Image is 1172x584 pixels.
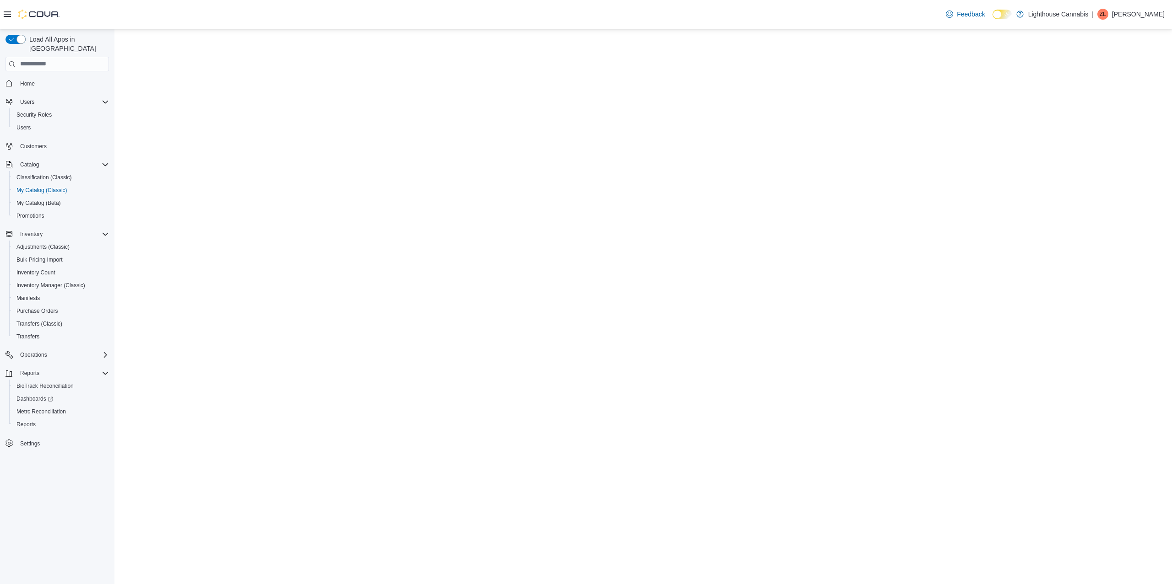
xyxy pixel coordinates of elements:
span: Load All Apps in [GEOGRAPHIC_DATA] [26,35,109,53]
span: Bulk Pricing Import [13,254,109,265]
a: Reports [13,419,39,430]
span: Inventory Manager (Classic) [16,282,85,289]
button: Catalog [2,158,113,171]
button: Promotions [9,209,113,222]
span: Promotions [16,212,44,220]
button: Inventory Manager (Classic) [9,279,113,292]
span: Settings [20,440,40,447]
span: Security Roles [13,109,109,120]
a: Bulk Pricing Import [13,254,66,265]
button: Operations [2,348,113,361]
span: Customers [20,143,47,150]
button: Adjustments (Classic) [9,241,113,253]
span: Dark Mode [993,19,993,20]
a: Adjustments (Classic) [13,241,73,252]
button: Classification (Classic) [9,171,113,184]
a: Purchase Orders [13,305,62,316]
span: Classification (Classic) [16,174,72,181]
span: Purchase Orders [16,307,58,315]
span: Purchase Orders [13,305,109,316]
button: Security Roles [9,108,113,121]
span: Reports [16,368,109,379]
a: Users [13,122,34,133]
button: Reports [2,367,113,380]
span: My Catalog (Classic) [13,185,109,196]
span: Home [16,78,109,89]
p: | [1092,9,1094,20]
span: Inventory [20,230,43,238]
span: Manifests [16,295,40,302]
span: Manifests [13,293,109,304]
span: ZL [1100,9,1106,20]
button: Inventory [16,229,46,240]
span: Reports [16,421,36,428]
span: Bulk Pricing Import [16,256,63,263]
button: Users [9,121,113,134]
span: Adjustments (Classic) [13,241,109,252]
span: Dashboards [13,393,109,404]
a: My Catalog (Beta) [13,198,65,209]
button: Inventory [2,228,113,241]
span: Transfers [16,333,39,340]
button: BioTrack Reconciliation [9,380,113,392]
span: Classification (Classic) [13,172,109,183]
span: BioTrack Reconciliation [16,382,74,390]
span: Operations [16,349,109,360]
button: Users [16,96,38,107]
span: BioTrack Reconciliation [13,380,109,391]
span: Inventory Manager (Classic) [13,280,109,291]
span: Transfers (Classic) [13,318,109,329]
span: Home [20,80,35,87]
span: Promotions [13,210,109,221]
a: Customers [16,141,50,152]
button: Customers [2,139,113,153]
a: Classification (Classic) [13,172,76,183]
span: Transfers [13,331,109,342]
button: Manifests [9,292,113,305]
img: Cova [18,10,60,19]
span: Settings [16,437,109,449]
button: Transfers (Classic) [9,317,113,330]
span: Users [13,122,109,133]
p: [PERSON_NAME] [1112,9,1165,20]
a: My Catalog (Classic) [13,185,71,196]
span: Feedback [957,10,985,19]
button: Inventory Count [9,266,113,279]
span: Catalog [20,161,39,168]
div: Zhi Liang [1097,9,1108,20]
span: Metrc Reconciliation [16,408,66,415]
span: Users [16,96,109,107]
a: BioTrack Reconciliation [13,380,77,391]
a: Inventory Manager (Classic) [13,280,89,291]
nav: Complex example [5,73,109,474]
span: Users [16,124,31,131]
span: Reports [13,419,109,430]
span: Metrc Reconciliation [13,406,109,417]
button: Purchase Orders [9,305,113,317]
a: Transfers [13,331,43,342]
button: Reports [16,368,43,379]
button: Transfers [9,330,113,343]
a: Settings [16,438,43,449]
p: Lighthouse Cannabis [1028,9,1089,20]
span: Catalog [16,159,109,170]
button: Catalog [16,159,43,170]
button: Home [2,77,113,90]
button: My Catalog (Classic) [9,184,113,197]
span: Adjustments (Classic) [16,243,70,251]
a: Manifests [13,293,43,304]
span: Dashboards [16,395,53,402]
span: Inventory Count [16,269,55,276]
button: Metrc Reconciliation [9,405,113,418]
span: My Catalog (Classic) [16,187,67,194]
span: Inventory [16,229,109,240]
a: Home [16,78,38,89]
span: Users [20,98,34,106]
a: Feedback [942,5,988,23]
a: Transfers (Classic) [13,318,66,329]
button: Bulk Pricing Import [9,253,113,266]
span: Reports [20,370,39,377]
a: Dashboards [13,393,57,404]
span: Inventory Count [13,267,109,278]
button: Reports [9,418,113,431]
